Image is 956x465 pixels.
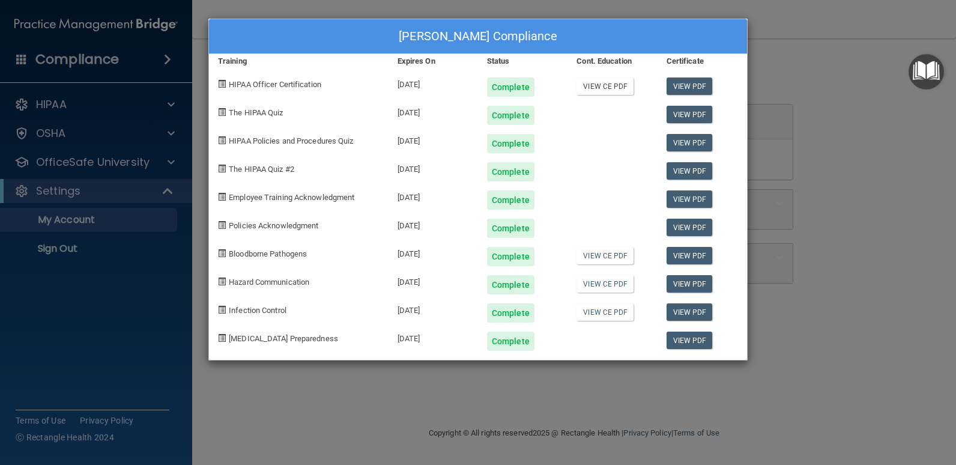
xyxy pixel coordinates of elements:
[667,106,713,123] a: View PDF
[576,247,634,264] a: View CE PDF
[389,266,478,294] div: [DATE]
[478,54,567,68] div: Status
[576,303,634,321] a: View CE PDF
[229,306,286,315] span: Infection Control
[389,125,478,153] div: [DATE]
[487,275,534,294] div: Complete
[487,162,534,181] div: Complete
[487,134,534,153] div: Complete
[576,275,634,293] a: View CE PDF
[667,303,713,321] a: View PDF
[667,275,713,293] a: View PDF
[667,162,713,180] a: View PDF
[487,219,534,238] div: Complete
[389,210,478,238] div: [DATE]
[229,136,353,145] span: HIPAA Policies and Procedures Quiz
[658,54,747,68] div: Certificate
[667,134,713,151] a: View PDF
[667,77,713,95] a: View PDF
[229,278,309,287] span: Hazard Communication
[229,108,283,117] span: The HIPAA Quiz
[576,77,634,95] a: View CE PDF
[667,332,713,349] a: View PDF
[389,238,478,266] div: [DATE]
[389,323,478,351] div: [DATE]
[229,249,307,258] span: Bloodborne Pathogens
[389,294,478,323] div: [DATE]
[909,54,944,90] button: Open Resource Center
[896,382,942,428] iframe: Drift Widget Chat Controller
[667,190,713,208] a: View PDF
[209,54,389,68] div: Training
[209,19,747,54] div: [PERSON_NAME] Compliance
[389,68,478,97] div: [DATE]
[389,153,478,181] div: [DATE]
[389,181,478,210] div: [DATE]
[229,221,318,230] span: Policies Acknowledgment
[487,303,534,323] div: Complete
[487,77,534,97] div: Complete
[667,219,713,236] a: View PDF
[229,193,354,202] span: Employee Training Acknowledgment
[229,165,294,174] span: The HIPAA Quiz #2
[667,247,713,264] a: View PDF
[487,106,534,125] div: Complete
[487,332,534,351] div: Complete
[389,54,478,68] div: Expires On
[567,54,657,68] div: Cont. Education
[389,97,478,125] div: [DATE]
[229,80,321,89] span: HIPAA Officer Certification
[487,247,534,266] div: Complete
[229,334,338,343] span: [MEDICAL_DATA] Preparedness
[487,190,534,210] div: Complete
